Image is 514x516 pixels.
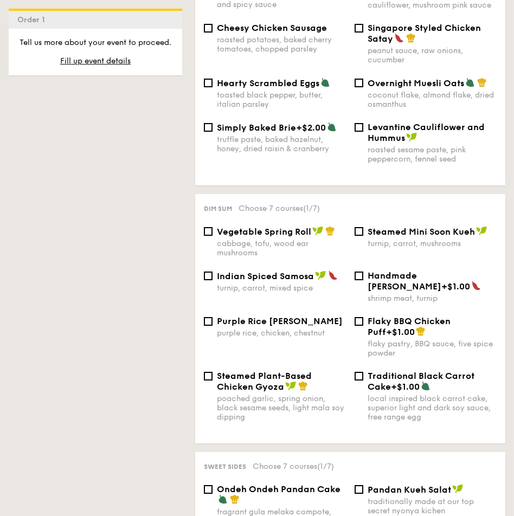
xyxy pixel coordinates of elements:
span: Vegetable Spring Roll [217,227,311,237]
input: Simply Baked Brie+$2.00truffle paste, baked hazelnut, honey, dried raisin & cranberry [204,123,213,132]
div: toasted black pepper, butter, italian parsley [217,91,346,109]
input: Handmade [PERSON_NAME]+$1.00shrimp meat, turnip [355,272,363,280]
span: (1/7) [317,462,334,471]
img: icon-vegan.f8ff3823.svg [406,132,417,142]
img: icon-chef-hat.a58ddaea.svg [298,381,308,391]
img: icon-vegetarian.fe4039eb.svg [218,494,228,504]
input: Traditional Black Carrot Cake+$1.00local inspired black carrot cake, superior light and dark soy ... [355,372,363,380]
img: icon-chef-hat.a58ddaea.svg [416,326,426,336]
div: truffle paste, baked hazelnut, honey, dried raisin & cranberry [217,135,346,153]
input: Cheesy Chicken Sausageroasted potatoes, baked cherry tomatoes, chopped parsley [204,24,213,33]
span: Hearty Scrambled Eggs [217,78,319,88]
img: icon-vegetarian.fe4039eb.svg [320,78,330,87]
div: shrimp meat, turnip [368,294,497,303]
span: Dim sum [204,205,232,212]
input: Flaky BBQ Chicken Puff+$1.00flaky pastry, BBQ sauce, five spice powder [355,317,363,326]
input: Steamed Plant-Based Chicken Gyozapoached garlic, spring onion, black sesame seeds, light mala soy... [204,372,213,380]
div: cabbage, tofu, wood ear mushrooms [217,239,346,257]
img: icon-vegan.f8ff3823.svg [312,226,323,236]
span: Pandan Kueh Salat [368,485,451,495]
img: icon-vegan.f8ff3823.svg [315,270,326,280]
span: Flaky BBQ Chicken Puff [368,316,451,337]
div: purple rice, chicken, chestnut [217,328,346,338]
div: poached garlic, spring onion, black sesame seeds, light mala soy dipping [217,394,346,422]
span: +$2.00 [296,122,326,133]
div: peanut sauce, raw onions, cucumber [368,46,497,64]
div: turnip, carrot, mixed spice [217,283,346,293]
span: Steamed Plant-Based Chicken Gyoza [217,371,312,392]
div: turnip, carrot, mushrooms [368,239,497,248]
span: Ondeh Ondeh Pandan Cake [217,484,340,494]
div: roasted potatoes, baked cherry tomatoes, chopped parsley [217,35,346,54]
div: coconut flake, almond flake, dried osmanthus [368,91,497,109]
img: icon-chef-hat.a58ddaea.svg [406,33,416,43]
input: Singapore Styled Chicken Sataypeanut sauce, raw onions, cucumber [355,24,363,33]
div: roasted sesame paste, pink peppercorn, fennel seed [368,145,497,164]
span: Levantine Cauliflower and Hummus [368,122,485,143]
input: Steamed Mini Soon Kuehturnip, carrot, mushrooms [355,227,363,236]
input: Vegetable Spring Rollcabbage, tofu, wood ear mushrooms [204,227,213,236]
input: Levantine Cauliflower and Hummusroasted sesame paste, pink peppercorn, fennel seed [355,123,363,132]
img: icon-chef-hat.a58ddaea.svg [325,226,335,236]
input: Indian Spiced Samosaturnip, carrot, mixed spice [204,272,213,280]
p: Tell us more about your event to proceed. [17,37,174,48]
img: icon-vegan.f8ff3823.svg [452,484,463,494]
img: icon-vegan.f8ff3823.svg [285,381,296,391]
span: Handmade [PERSON_NAME] [368,270,441,292]
span: Purple Rice [PERSON_NAME] [217,316,343,326]
input: Pandan Kueh Salattraditionally made at our top secret nyonya kichen [355,485,363,494]
img: icon-vegetarian.fe4039eb.svg [327,122,337,132]
img: icon-chef-hat.a58ddaea.svg [230,494,240,504]
span: Choose 7 courses [239,204,320,213]
div: traditionally made at our top secret nyonya kichen [368,497,497,515]
input: Hearty Scrambled Eggstoasted black pepper, butter, italian parsley [204,79,213,87]
span: Fill up event details [60,56,131,66]
img: icon-spicy.37a8142b.svg [471,281,481,291]
span: Choose 7 courses [253,462,334,471]
span: +$1.00 [386,327,415,337]
div: local inspired black carrot cake, superior light and dark soy sauce, free range egg [368,394,497,422]
span: Steamed Mini Soon Kueh [368,227,475,237]
span: Indian Spiced Samosa [217,271,314,281]
span: (1/7) [303,204,320,213]
img: icon-vegan.f8ff3823.svg [476,226,487,236]
div: flaky pastry, BBQ sauce, five spice powder [368,339,497,358]
span: Traditional Black Carrot Cake [368,371,474,392]
span: Cheesy Chicken Sausage [217,23,327,33]
input: Overnight Muesli Oatscoconut flake, almond flake, dried osmanthus [355,79,363,87]
img: icon-vegetarian.fe4039eb.svg [465,78,475,87]
img: icon-chef-hat.a58ddaea.svg [477,78,487,87]
span: Singapore Styled Chicken Satay [368,23,481,44]
span: +$1.00 [391,382,420,392]
span: Sweet sides [204,463,246,470]
span: Overnight Muesli Oats [368,78,464,88]
span: +$1.00 [441,281,470,292]
div: cauliflower, mushroom pink sauce [368,1,497,10]
img: icon-vegetarian.fe4039eb.svg [421,381,431,391]
span: Simply Baked Brie [217,122,296,133]
input: Purple Rice [PERSON_NAME]purple rice, chicken, chestnut [204,317,213,326]
input: Ondeh Ondeh Pandan Cakefragrant gula melaka compote, pandan sponge, dried coconut flakes [204,485,213,494]
img: icon-spicy.37a8142b.svg [394,33,404,43]
img: icon-spicy.37a8142b.svg [328,270,338,280]
span: Order 1 [17,15,49,24]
